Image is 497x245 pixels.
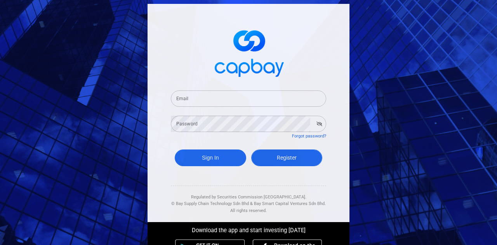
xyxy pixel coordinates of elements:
div: Download the app and start investing [DATE] [142,222,355,235]
button: Sign In [175,149,246,166]
div: Regulated by Securities Commission [GEOGRAPHIC_DATA]. & All rights reserved. [171,186,326,214]
span: Bay Smart Capital Ventures Sdn Bhd. [254,201,326,206]
span: © Bay Supply Chain Technology Sdn Bhd [171,201,249,206]
span: Register [277,155,297,161]
a: Forgot password? [292,134,326,139]
a: Register [251,149,323,166]
img: logo [210,23,287,81]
